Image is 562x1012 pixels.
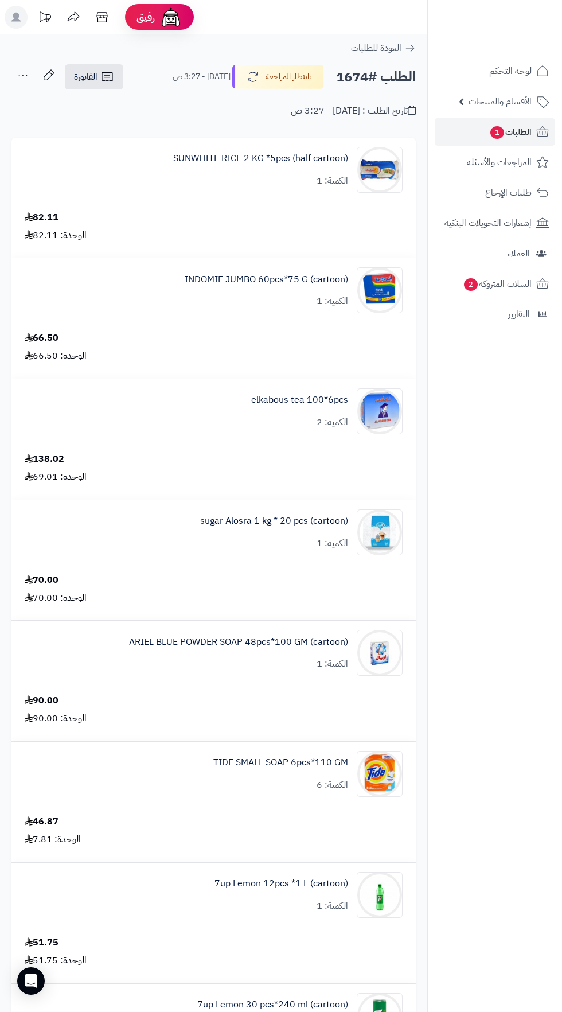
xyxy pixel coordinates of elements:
[25,349,87,363] div: الوحدة: 66.50
[25,211,58,224] div: 82.11
[317,900,348,913] div: الكمية: 1
[317,657,348,671] div: الكمية: 1
[463,276,532,292] span: السلات المتروكة
[25,833,81,846] div: الوحدة: 7.81
[317,416,348,429] div: الكمية: 2
[317,537,348,550] div: الكمية: 1
[173,71,231,83] small: [DATE] - 3:27 ص
[357,147,402,193] img: 1747280764-81AgnKro3ZL._AC_SL1500-90x90.jpg
[25,453,64,466] div: 138.02
[485,185,532,201] span: طلبات الإرجاع
[357,630,402,676] img: 1747484883-03192022224111623631d7ab2d7-90x90.jpg
[185,273,348,286] a: INDOMIE JUMBO 60pcs*75 G (cartoon)
[435,149,555,176] a: المراجعات والأسئلة
[30,6,59,32] a: تحديثات المنصة
[357,751,402,797] img: 1747485780-d4e99b88-bc72-454d-93a2-c59a38dd-90x90.jpg
[25,815,58,828] div: 46.87
[197,998,348,1011] a: 7up Lemon 30 pcs*240 ml (cartoon)
[65,64,123,89] a: الفاتورة
[435,118,555,146] a: الطلبات1
[351,41,416,55] a: العودة للطلبات
[25,591,87,605] div: الوحدة: 70.00
[435,301,555,328] a: التقارير
[213,756,348,769] a: TIDE SMALL SOAP 6pcs*110 GM
[489,124,532,140] span: الطلبات
[159,6,182,29] img: ai-face.png
[317,295,348,308] div: الكمية: 1
[508,246,530,262] span: العملاء
[25,229,87,242] div: الوحدة: 82.11
[357,872,402,918] img: 1747540828-789ab214-413e-4ccd-b32f-1699f0bc-90x90.jpg
[200,515,348,528] a: sugar Alosra 1 kg * 20 pcs (cartoon)
[508,306,530,322] span: التقارير
[435,270,555,298] a: السلات المتروكة2
[469,94,532,110] span: الأقسام والمنتجات
[17,967,45,995] div: Open Intercom Messenger
[484,24,551,48] img: logo-2.png
[435,240,555,267] a: العملاء
[435,209,555,237] a: إشعارات التحويلات البنكية
[291,104,416,118] div: تاريخ الطلب : [DATE] - 3:27 ص
[25,694,58,707] div: 90.00
[25,470,87,484] div: الوحدة: 69.01
[25,574,58,587] div: 70.00
[357,509,402,555] img: 1747422643-H9NtV8ZjzdFc2NGcwko8EIkc2J63vLRu-90x90.jpg
[136,10,155,24] span: رفيق
[317,779,348,792] div: الكمية: 6
[251,394,348,407] a: elkabous tea 100*6pcs
[444,215,532,231] span: إشعارات التحويلات البنكية
[317,174,348,188] div: الكمية: 1
[25,332,58,345] div: 66.50
[173,152,348,165] a: SUNWHITE RICE 2 KG *5pcs (half cartoon)
[232,65,324,89] button: بانتظار المراجعة
[489,63,532,79] span: لوحة التحكم
[435,179,555,207] a: طلبات الإرجاع
[464,278,478,291] span: 2
[25,954,87,967] div: الوحدة: 51.75
[467,154,532,170] span: المراجعات والأسئلة
[357,267,402,313] img: 1747283225-Screenshot%202025-05-15%20072245-90x90.jpg
[490,126,505,139] span: 1
[129,636,348,649] a: ARIEL BLUE POWDER SOAP 48pcs*100 GM (cartoon)
[25,936,58,949] div: 51.75
[214,877,348,890] a: 7up Lemon 12pcs *1 L (cartoon)
[357,388,402,434] img: 1747339177-61ZxW3PADqL._AC_SL1280-90x90.jpg
[74,70,97,84] span: الفاتورة
[351,41,401,55] span: العودة للطلبات
[25,712,87,725] div: الوحدة: 90.00
[435,57,555,85] a: لوحة التحكم
[336,65,416,89] h2: الطلب #1674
